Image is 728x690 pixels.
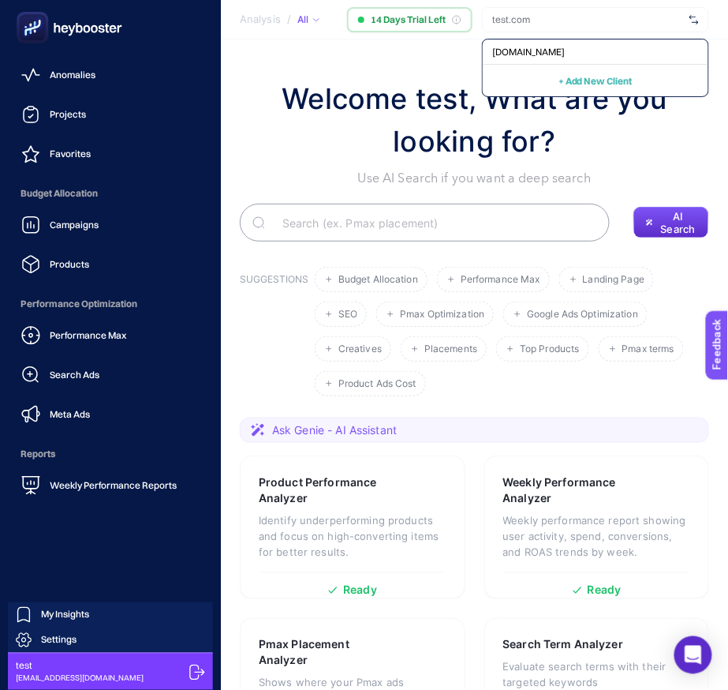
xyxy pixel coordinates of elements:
[240,273,308,396] h3: SUGGESTIONS
[270,201,597,245] input: Search
[13,320,208,351] a: Performance Max
[13,399,208,430] a: Meta Ads
[674,636,712,674] div: Open Intercom Messenger
[492,46,565,58] span: [DOMAIN_NAME]
[259,474,398,506] h3: Product Performance Analyzer
[527,309,638,321] span: Google Ads Optimization
[287,13,291,25] span: /
[240,456,465,599] a: Product Performance AnalyzerIdentify underperforming products and focus on high-converting items ...
[503,512,691,560] p: Weekly performance report showing user activity, spend, conversions, and ROAS trends by week.
[50,369,99,381] span: Search Ads
[50,219,99,231] span: Campaigns
[8,602,213,628] a: My Insights
[272,422,397,438] span: Ask Genie - AI Assistant
[689,12,699,28] img: svg%3e
[660,210,697,235] span: AI Search
[338,309,357,321] span: SEO
[259,637,396,669] h3: Pmax Placement Analyzer
[16,660,144,673] span: test
[8,628,213,653] a: Settings
[558,75,633,87] span: + Add New Client
[240,169,709,188] p: Use AI Search if you want a deep search
[492,13,683,26] input: test.com
[9,5,60,17] span: Feedback
[13,59,208,91] a: Anomalies
[13,209,208,241] a: Campaigns
[338,378,416,390] span: Product Ads Cost
[400,309,484,321] span: Pmax Optimization
[13,138,208,170] a: Favorites
[13,470,208,501] a: Weekly Performance Reports
[259,512,446,560] p: Identify underperforming products and focus on high-converting items for better results.
[503,637,624,653] h3: Search Term Analyzer
[461,274,540,286] span: Performance Max
[50,479,177,492] span: Weekly Performance Reports
[583,274,644,286] span: Landing Page
[588,585,622,596] span: Ready
[13,249,208,280] a: Products
[622,343,674,355] span: Pmax terms
[633,207,709,238] button: AI Search
[503,474,642,506] h3: Weekly Performance Analyzer
[50,329,126,342] span: Performance Max
[240,77,709,163] h1: Welcome test, What are you looking for?
[297,13,319,26] div: All
[50,108,86,121] span: Projects
[50,69,95,81] span: Anomalies
[50,258,89,271] span: Products
[558,71,633,90] button: + Add New Client
[371,13,446,26] span: 14 Days Trial Left
[41,609,89,621] span: My Insights
[13,288,208,320] span: Performance Optimization
[520,343,579,355] span: Top Products
[50,148,91,160] span: Favorites
[343,585,377,596] span: Ready
[13,178,208,209] span: Budget Allocation
[16,673,144,684] span: [EMAIL_ADDRESS][DOMAIN_NAME]
[240,13,281,26] span: Analysis
[338,343,382,355] span: Creatives
[338,274,418,286] span: Budget Allocation
[13,99,208,130] a: Projects
[424,343,477,355] span: Placements
[484,456,710,599] a: Weekly Performance AnalyzerWeekly performance report showing user activity, spend, conversions, a...
[41,634,77,647] span: Settings
[13,359,208,391] a: Search Ads
[13,438,208,470] span: Reports
[50,408,90,421] span: Meta Ads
